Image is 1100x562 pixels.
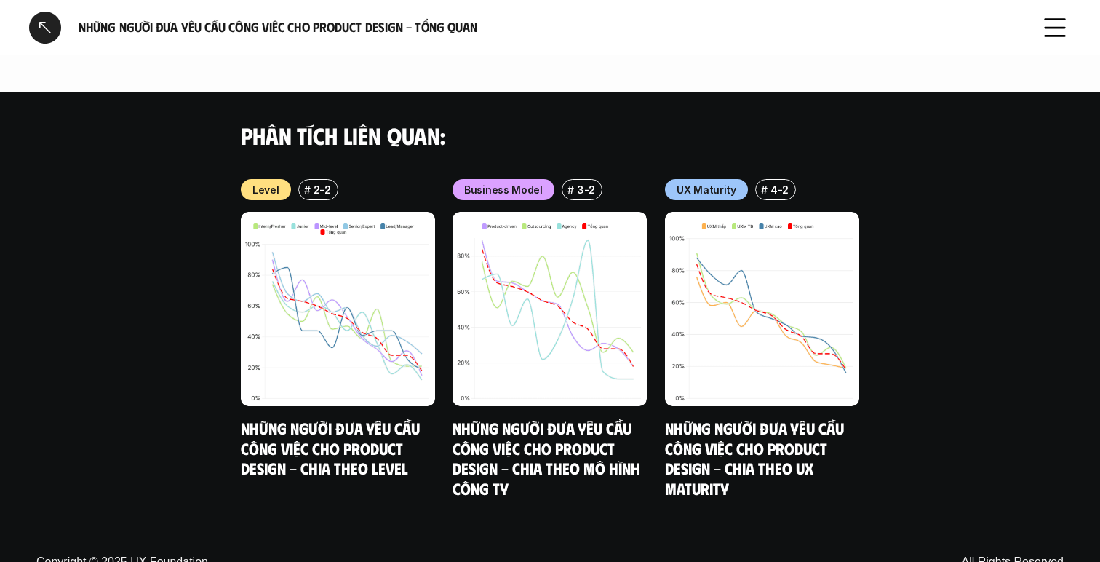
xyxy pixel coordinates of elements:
[79,19,1021,36] h6: Những người đưa yêu cầu công việc cho Product Design - Tổng quan
[304,183,311,194] h6: #
[314,182,331,197] p: 2-2
[770,182,789,197] p: 4-2
[241,418,423,478] a: Những người đưa yêu cầu công việc cho Product Design - Chia theo Level
[252,182,279,197] p: Level
[577,182,595,197] p: 3-2
[677,182,736,197] p: UX Maturity
[567,183,574,194] h6: #
[464,182,543,197] p: Business Model
[665,418,848,498] a: Những người đưa yêu cầu công việc cho Product Design - Chia theo UX Maturity
[760,183,767,194] h6: #
[453,418,644,498] a: Những người đưa yêu cầu công việc cho Product Design - Chia theo mô hình công ty
[241,122,859,149] h4: Phân tích liên quan:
